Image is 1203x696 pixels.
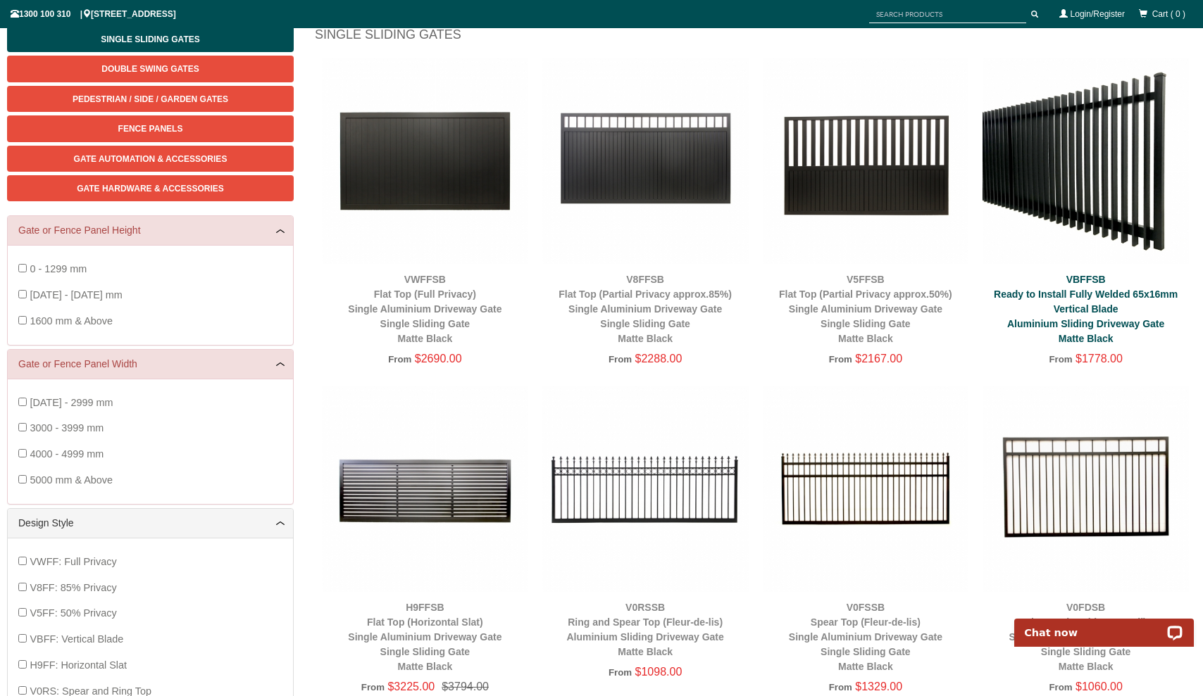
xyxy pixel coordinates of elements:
[566,602,723,657] a: V0RSSBRing and Spear Top (Fleur-de-lis)Aluminium Sliding Driveway GateMatte Black
[30,556,116,567] span: VWFF: Full Privacy
[315,26,1196,51] h1: Single Sliding Gates
[415,353,462,365] span: $2690.00
[763,386,969,592] img: V0FSSB - Spear Top (Fleur-de-lis) - Single Aluminium Driveway Gate - Single Sliding Gate - Matte ...
[101,64,199,74] span: Double Swing Gates
[348,602,501,672] a: H9FFSBFlat Top (Horizontal Slat)Single Aluminium Driveway GateSingle Sliding GateMatte Black
[7,26,294,52] a: Single Sliding Gates
[7,56,294,82] a: Double Swing Gates
[18,516,282,531] a: Design Style
[7,175,294,201] a: Gate Hardware & Accessories
[869,6,1026,23] input: SEARCH PRODUCTS
[1076,681,1123,692] span: $1060.00
[30,582,116,593] span: V8FF: 85% Privacy
[635,666,682,678] span: $1098.00
[855,353,902,365] span: $2167.00
[829,354,852,365] span: From
[829,682,852,692] span: From
[789,602,942,672] a: V0FSSBSpear Top (Fleur-de-lis)Single Aluminium Driveway GateSingle Sliding GateMatte Black
[387,681,435,692] span: $3225.00
[7,146,294,172] a: Gate Automation & Accessories
[361,682,385,692] span: From
[559,274,732,344] a: V8FFSBFlat Top (Partial Privacy approx.85%)Single Aluminium Driveway GateSingle Sliding GateMatte...
[779,274,952,344] a: V5FFSBFlat Top (Partial Privacy approx.50%)Single Aluminium Driveway GateSingle Sliding GateMatte...
[74,154,227,164] span: Gate Automation & Accessories
[542,58,749,264] img: V8FFSB - Flat Top (Partial Privacy approx.85%) - Single Aluminium Driveway Gate - Single Sliding ...
[30,315,113,327] span: 1600 mm & Above
[30,289,122,300] span: [DATE] - [DATE] mm
[983,386,1189,592] img: V0FDSB - Flat Top (Double Top Rail) - Single Aluminium Driveway Gate - Single Sliding Gate - Matt...
[994,274,1178,344] a: VBFFSBReady to Install Fully Welded 65x16mm Vertical BladeAluminium Sliding Driveway GateMatte Black
[7,86,294,112] a: Pedestrian / Side / Garden Gates
[11,9,176,19] span: 1300 100 310 | [STREET_ADDRESS]
[30,448,104,460] span: 4000 - 4999 mm
[763,58,969,264] img: V5FFSB - Flat Top (Partial Privacy approx.50%) - Single Aluminium Driveway Gate - Single Sliding ...
[30,607,116,619] span: V5FF: 50% Privacy
[542,386,749,592] img: V0RSSB - Ring and Spear Top (Fleur-de-lis) - Aluminium Sliding Driveway Gate - Matte Black - Gate...
[18,357,282,372] a: Gate or Fence Panel Width
[983,58,1189,264] img: VBFFSB - Ready to Install Fully Welded 65x16mm Vertical Blade - Aluminium Sliding Driveway Gate -...
[18,223,282,238] a: Gate or Fence Panel Height
[30,263,87,274] span: 0 - 1299 mm
[322,386,528,592] img: H9FFSB - Flat Top (Horizontal Slat) - Single Aluminium Driveway Gate - Single Sliding Gate - Matt...
[30,397,113,408] span: [DATE] - 2999 mm
[30,633,123,645] span: VBFF: Vertical Blade
[30,659,127,671] span: H9FF: Horizontal Slat
[101,34,199,44] span: Single Sliding Gates
[388,354,411,365] span: From
[1152,9,1185,19] span: Cart ( 0 )
[1076,353,1123,365] span: $1778.00
[30,474,113,486] span: 5000 mm & Above
[348,274,501,344] a: VWFFSBFlat Top (Full Privacy)Single Aluminium Driveway GateSingle Sliding GateMatte Black
[7,115,294,141] a: Fence Panels
[77,184,224,194] span: Gate Hardware & Accessories
[30,422,104,434] span: 3000 - 3999 mm
[118,124,183,134] span: Fence Panels
[1049,682,1072,692] span: From
[609,354,632,365] span: From
[73,94,228,104] span: Pedestrian / Side / Garden Gates
[1005,602,1203,647] iframe: LiveChat chat widget
[322,58,528,264] img: VWFFSB - Flat Top (Full Privacy) - Single Aluminium Driveway Gate - Single Sliding Gate - Matte B...
[609,667,632,678] span: From
[1049,354,1072,365] span: From
[435,681,489,692] span: $3794.00
[1071,9,1125,19] a: Login/Register
[855,681,902,692] span: $1329.00
[635,353,682,365] span: $2288.00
